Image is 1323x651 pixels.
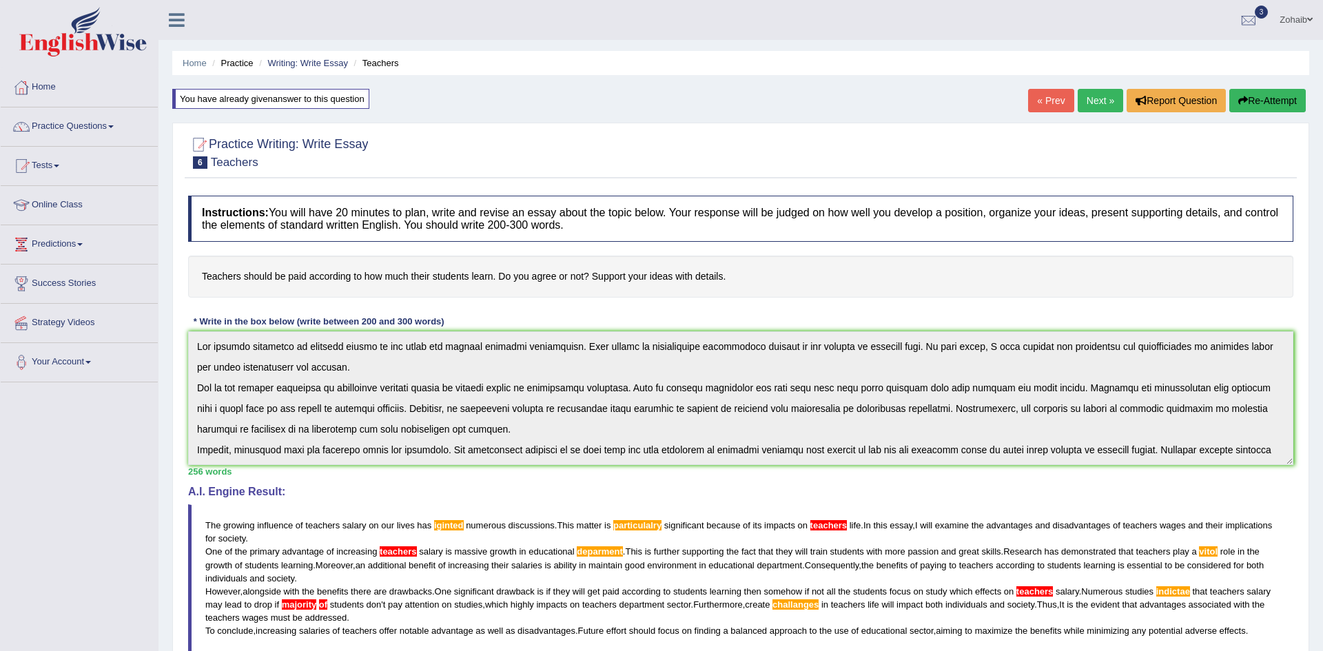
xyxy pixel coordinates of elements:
[351,586,371,597] span: there
[188,486,1293,498] h4: A.I. Engine Result:
[868,599,879,610] span: life
[205,626,215,636] span: To
[235,560,243,570] span: of
[380,546,416,557] span: An apostrophe may be missing. (did you mean: teachers')
[244,599,252,610] span: to
[810,520,847,530] span: An apostrophe may be missing. (did you mean: teachers')
[827,586,836,597] span: all
[1030,626,1062,636] span: benefits
[1247,546,1260,557] span: the
[1,186,158,220] a: Online Class
[890,520,912,530] span: essay
[205,612,240,623] span: teachers
[205,546,223,557] span: One
[409,560,435,570] span: benefit
[243,612,269,623] span: wages
[1173,546,1189,557] span: play
[342,626,377,636] span: teachers
[271,612,290,623] span: must
[435,586,452,597] span: One
[673,586,707,597] span: students
[1113,520,1120,530] span: of
[1199,546,1218,557] span: Possible spelling mistake found. (did you mean: vital)
[890,586,911,597] span: focus
[764,520,795,530] span: impacts
[299,626,330,636] span: salaries
[305,612,347,623] span: addressed
[254,599,272,610] span: drop
[249,546,279,557] span: primary
[1007,599,1035,610] span: society
[1220,546,1235,557] span: role
[519,546,526,557] span: in
[645,546,651,557] span: is
[1136,546,1171,557] span: teachers
[466,520,506,530] span: numerous
[989,599,1005,610] span: and
[743,520,750,530] span: of
[397,520,415,530] span: lives
[1118,546,1134,557] span: that
[910,560,918,570] span: of
[316,599,319,610] span: An article may be missing. (did you mean: the majority of)
[913,586,923,597] span: on
[249,573,265,583] span: and
[235,546,247,557] span: the
[926,586,947,597] span: study
[529,546,575,557] span: educational
[1091,599,1120,610] span: evident
[1220,626,1246,636] span: effects
[681,626,691,636] span: on
[1192,586,1207,597] span: that
[863,520,871,530] span: In
[1233,599,1249,610] span: with
[438,560,446,570] span: of
[490,546,517,557] span: growth
[1037,599,1057,610] span: Thus
[1118,560,1124,570] span: is
[172,89,369,109] div: You have already given answer to this question
[885,546,905,557] span: more
[330,599,364,610] span: students
[741,546,756,557] span: fact
[442,599,451,610] span: on
[553,560,576,570] span: ability
[1028,89,1074,112] a: « Prev
[588,560,622,570] span: maintain
[996,560,1034,570] span: according
[537,586,543,597] span: is
[1131,626,1146,636] span: any
[211,156,258,169] small: Teachers
[327,546,334,557] span: of
[256,626,296,636] span: increasing
[400,626,429,636] span: notable
[293,612,302,623] span: be
[218,533,246,544] span: society
[1053,520,1111,530] span: disadvantages
[536,599,567,610] span: impacts
[851,626,859,636] span: of
[986,520,1032,530] span: advantages
[1,225,158,260] a: Predictions
[810,546,828,557] span: train
[881,599,894,610] span: will
[506,626,515,636] span: as
[1255,6,1269,19] span: 3
[812,586,824,597] span: not
[1,68,158,103] a: Home
[604,520,611,530] span: is
[1127,89,1226,112] button: Report Question
[958,546,979,557] span: great
[658,626,679,636] span: focus
[496,586,535,597] span: drawback
[1238,546,1244,557] span: in
[1156,586,1190,597] span: Possible spelling mistake found. (did you mean: indicate)
[920,560,946,570] span: paying
[1192,546,1197,557] span: a
[511,599,534,610] span: highly
[367,599,382,610] span: don
[217,626,253,636] span: conclude
[1087,626,1129,636] span: minimizing
[570,599,580,610] span: on
[578,626,604,636] span: Future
